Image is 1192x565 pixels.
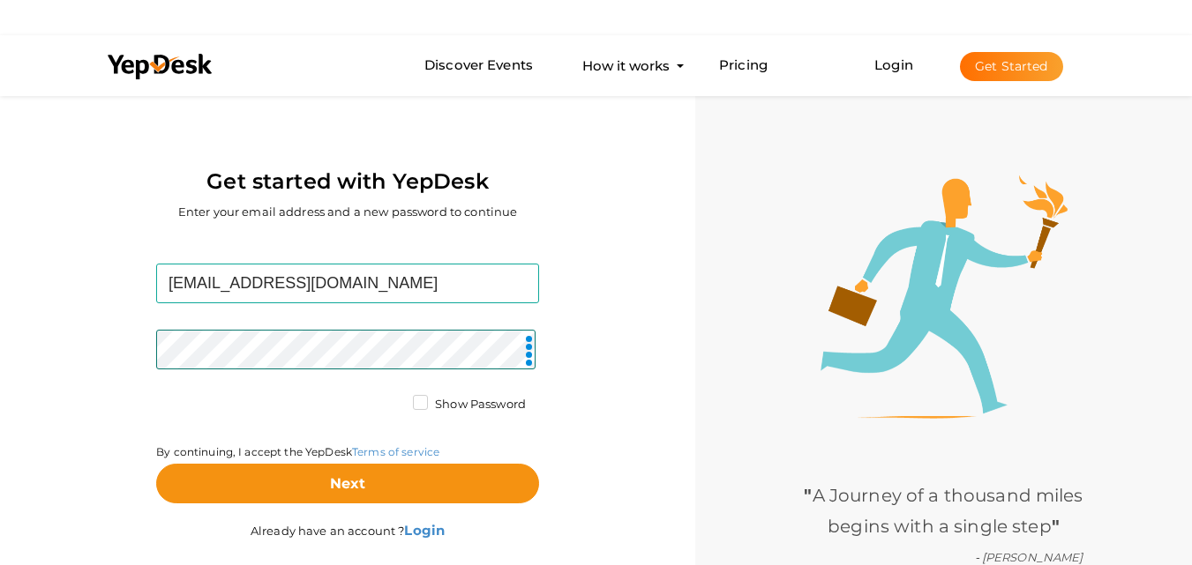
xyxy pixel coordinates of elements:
i: - [PERSON_NAME] [975,550,1083,564]
a: Terms of service [352,445,439,458]
b: " [804,485,812,506]
label: Show Password [413,396,526,413]
button: How it works [577,49,675,82]
label: Enter your email address and a new password to continue [178,204,518,220]
label: By continuing, I accept the YepDesk [156,444,439,459]
b: " [1052,516,1060,537]
a: Discover Events [424,49,533,82]
button: Get Started [960,52,1063,81]
input: Enter your email address [156,264,539,303]
b: Login [404,522,445,539]
img: step1-illustration.png [821,175,1068,419]
label: Get started with YepDesk [206,165,488,198]
button: Next [156,464,539,503]
b: Next [330,475,366,492]
span: A Journey of a thousand miles begins with a single step [804,485,1083,537]
label: Already have an account ? [251,503,445,539]
a: Login [874,56,913,73]
a: Pricing [719,49,768,82]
